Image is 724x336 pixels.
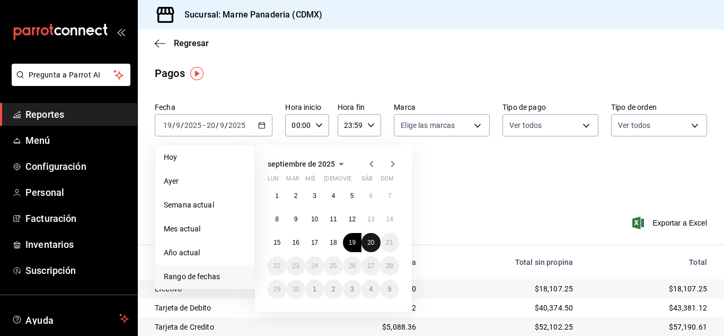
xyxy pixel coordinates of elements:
span: Reportes [25,107,129,122]
abbr: 2 de septiembre de 2025 [294,192,298,200]
input: -- [175,121,181,130]
label: Hora inicio [285,104,329,111]
div: $5,088.36 [326,322,416,332]
span: Ayuda [25,312,115,325]
span: Elige las marcas [401,120,455,131]
abbr: 24 de septiembre de 2025 [311,262,318,270]
div: $18,107.25 [433,283,573,294]
abbr: 7 de septiembre de 2025 [388,192,392,200]
div: $52,102.25 [433,322,573,332]
span: Exportar a Excel [634,217,707,229]
abbr: 5 de octubre de 2025 [388,286,392,293]
button: 28 de septiembre de 2025 [381,256,399,275]
span: Ver todos [618,120,650,131]
abbr: 5 de septiembre de 2025 [350,192,354,200]
span: Hoy [164,152,246,163]
abbr: 27 de septiembre de 2025 [367,262,374,270]
span: Suscripción [25,263,129,278]
label: Tipo de orden [611,104,707,111]
abbr: 16 de septiembre de 2025 [292,239,299,246]
abbr: sábado [361,175,373,186]
abbr: 23 de septiembre de 2025 [292,262,299,270]
span: - [203,121,205,130]
abbr: 21 de septiembre de 2025 [386,239,393,246]
abbr: 2 de octubre de 2025 [332,286,335,293]
button: 1 de octubre de 2025 [305,280,324,299]
button: 4 de octubre de 2025 [361,280,380,299]
abbr: miércoles [305,175,315,186]
div: Total [590,258,707,266]
span: / [225,121,228,130]
button: 7 de septiembre de 2025 [381,186,399,205]
input: -- [163,121,172,130]
button: Regresar [155,38,209,48]
button: 21 de septiembre de 2025 [381,233,399,252]
button: 23 de septiembre de 2025 [286,256,305,275]
button: 5 de septiembre de 2025 [343,186,361,205]
abbr: 29 de septiembre de 2025 [273,286,280,293]
abbr: 11 de septiembre de 2025 [330,216,337,223]
button: septiembre de 2025 [268,158,348,170]
abbr: 19 de septiembre de 2025 [349,239,356,246]
abbr: 25 de septiembre de 2025 [330,262,337,270]
button: 10 de septiembre de 2025 [305,210,324,229]
abbr: 4 de octubre de 2025 [369,286,373,293]
button: 20 de septiembre de 2025 [361,233,380,252]
span: septiembre de 2025 [268,160,335,168]
abbr: 1 de octubre de 2025 [313,286,316,293]
abbr: 20 de septiembre de 2025 [367,239,374,246]
button: Pregunta a Parrot AI [12,64,130,86]
span: Ayer [164,176,246,187]
span: Personal [25,185,129,200]
button: 27 de septiembre de 2025 [361,256,380,275]
button: 29 de septiembre de 2025 [268,280,286,299]
label: Hora fin [338,104,381,111]
span: Menú [25,133,129,148]
abbr: 10 de septiembre de 2025 [311,216,318,223]
abbr: 17 de septiembre de 2025 [311,239,318,246]
label: Fecha [155,104,272,111]
span: / [216,121,219,130]
span: Inventarios [25,237,129,252]
button: 2 de septiembre de 2025 [286,186,305,205]
button: 2 de octubre de 2025 [324,280,342,299]
button: 22 de septiembre de 2025 [268,256,286,275]
button: 14 de septiembre de 2025 [381,210,399,229]
button: 25 de septiembre de 2025 [324,256,342,275]
input: ---- [228,121,246,130]
abbr: 3 de septiembre de 2025 [313,192,316,200]
button: 12 de septiembre de 2025 [343,210,361,229]
button: 30 de septiembre de 2025 [286,280,305,299]
button: 8 de septiembre de 2025 [268,210,286,229]
div: Tarjeta de Credito [155,322,310,332]
button: 6 de septiembre de 2025 [361,186,380,205]
div: Total sin propina [433,258,573,266]
abbr: 9 de septiembre de 2025 [294,216,298,223]
abbr: domingo [381,175,394,186]
div: $57,190.61 [590,322,707,332]
abbr: 4 de septiembre de 2025 [332,192,335,200]
input: -- [219,121,225,130]
span: / [172,121,175,130]
abbr: 12 de septiembre de 2025 [349,216,356,223]
div: Pagos [155,65,185,81]
button: 15 de septiembre de 2025 [268,233,286,252]
abbr: viernes [343,175,351,186]
abbr: 26 de septiembre de 2025 [349,262,356,270]
button: 3 de septiembre de 2025 [305,186,324,205]
button: 24 de septiembre de 2025 [305,256,324,275]
span: Año actual [164,247,246,259]
button: 4 de septiembre de 2025 [324,186,342,205]
abbr: 18 de septiembre de 2025 [330,239,337,246]
span: Mes actual [164,223,246,235]
div: $40,374.50 [433,303,573,313]
span: Pregunta a Parrot AI [29,70,114,81]
button: 16 de septiembre de 2025 [286,233,305,252]
label: Marca [394,104,490,111]
input: -- [206,121,216,130]
input: ---- [184,121,202,130]
abbr: 6 de septiembre de 2025 [369,192,373,200]
label: Tipo de pago [502,104,598,111]
span: Regresar [174,38,209,48]
div: $43,381.12 [590,303,707,313]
